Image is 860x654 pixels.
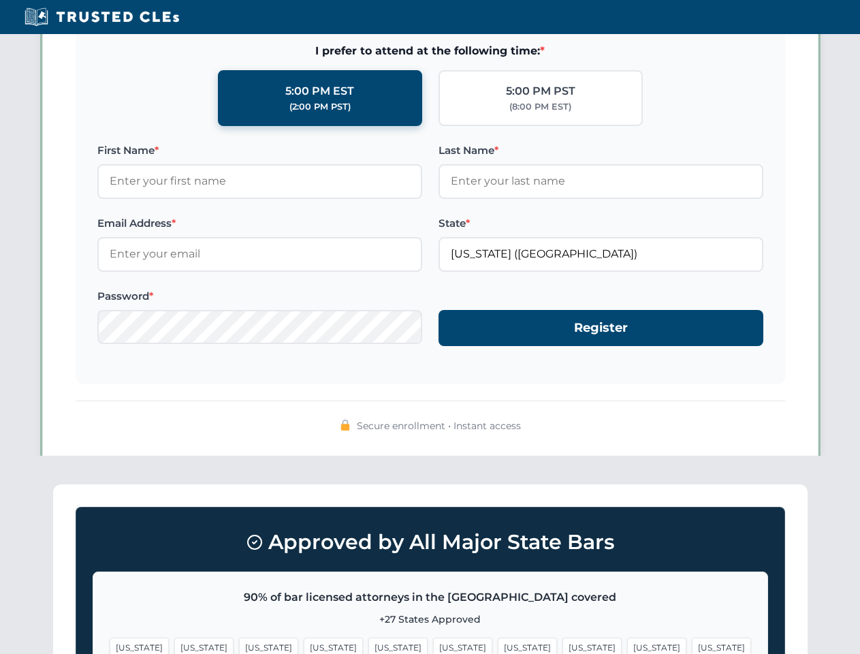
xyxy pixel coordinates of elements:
[439,237,763,271] input: Florida (FL)
[97,215,422,232] label: Email Address
[340,420,351,431] img: 🔒
[439,142,763,159] label: Last Name
[289,100,351,114] div: (2:00 PM PST)
[357,418,521,433] span: Secure enrollment • Instant access
[439,215,763,232] label: State
[93,524,768,561] h3: Approved by All Major State Bars
[285,82,354,100] div: 5:00 PM EST
[110,612,751,627] p: +27 States Approved
[97,142,422,159] label: First Name
[97,164,422,198] input: Enter your first name
[439,310,763,346] button: Register
[506,82,575,100] div: 5:00 PM PST
[20,7,183,27] img: Trusted CLEs
[97,42,763,60] span: I prefer to attend at the following time:
[97,288,422,305] label: Password
[97,237,422,271] input: Enter your email
[110,589,751,606] p: 90% of bar licensed attorneys in the [GEOGRAPHIC_DATA] covered
[439,164,763,198] input: Enter your last name
[509,100,571,114] div: (8:00 PM EST)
